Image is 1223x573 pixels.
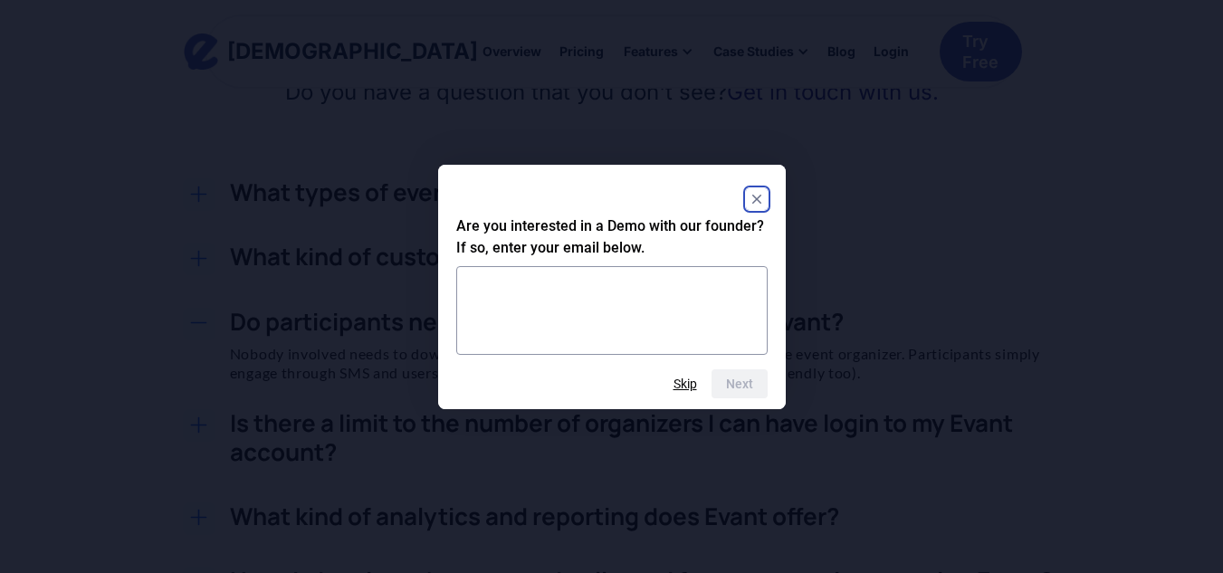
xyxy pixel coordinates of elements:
h2: Are you interested in a Demo with our founder? If so, enter your email below. [456,215,768,259]
button: Close [746,188,768,210]
button: Next question [712,369,768,398]
button: Skip [674,377,697,391]
dialog: Are you interested in a Demo with our founder? If so, enter your email below. [438,165,786,409]
textarea: Are you interested in a Demo with our founder? If so, enter your email below. [456,266,768,355]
